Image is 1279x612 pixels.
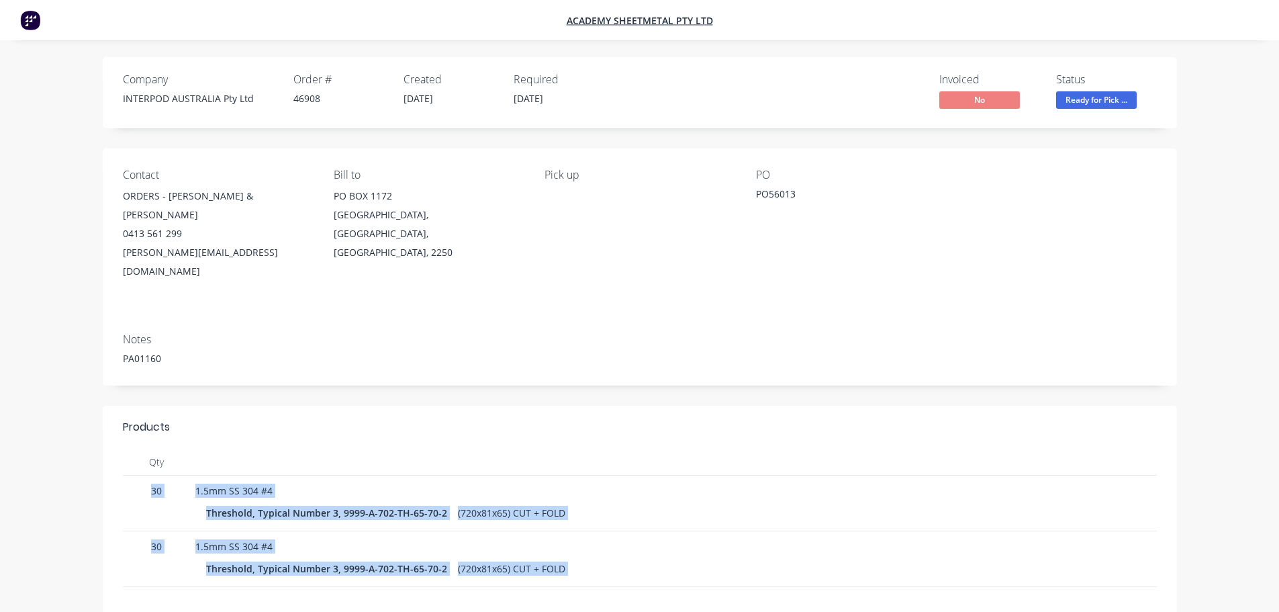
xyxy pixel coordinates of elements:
span: No [939,91,1020,108]
div: PO BOX 1172 [334,187,523,206]
div: PO [756,169,945,181]
div: (720x81x65) CUT + FOLD [453,503,571,523]
div: PO56013 [756,187,924,206]
span: [DATE] [514,92,543,105]
div: PA01160 [123,351,1157,365]
div: Contact [123,169,312,181]
img: Factory [20,10,40,30]
a: Academy Sheetmetal Pty Ltd [567,14,713,27]
div: Threshold, Typical Number 3, 9999-A-702-TH-65-70-2 [206,503,453,523]
div: PO BOX 1172[GEOGRAPHIC_DATA], [GEOGRAPHIC_DATA], [GEOGRAPHIC_DATA], 2250 [334,187,523,262]
div: Required [514,73,608,86]
div: 0413 561 299 [123,224,312,243]
div: (720x81x65) CUT + FOLD [453,559,571,578]
div: 46908 [293,91,387,105]
div: INTERPOD AUSTRALIA Pty Ltd [123,91,277,105]
div: [GEOGRAPHIC_DATA], [GEOGRAPHIC_DATA], [GEOGRAPHIC_DATA], 2250 [334,206,523,262]
span: Ready for Pick ... [1056,91,1137,108]
div: Bill to [334,169,523,181]
div: Notes [123,333,1157,346]
div: [PERSON_NAME][EMAIL_ADDRESS][DOMAIN_NAME] [123,243,312,281]
span: 1.5mm SS 304 #4 [195,540,273,553]
div: Order # [293,73,387,86]
div: ORDERS - [PERSON_NAME] & [PERSON_NAME]0413 561 299[PERSON_NAME][EMAIL_ADDRESS][DOMAIN_NAME] [123,187,312,281]
span: 30 [128,539,185,554]
div: Created [404,73,498,86]
div: Status [1056,73,1157,86]
span: 30 [128,484,185,498]
div: Pick up [544,169,734,181]
span: 1.5mm SS 304 #4 [195,484,273,497]
div: Products [123,419,170,435]
div: Company [123,73,277,86]
div: Invoiced [939,73,1040,86]
div: Qty [123,449,190,476]
span: [DATE] [404,92,433,105]
div: ORDERS - [PERSON_NAME] & [PERSON_NAME] [123,187,312,224]
div: Threshold, Typical Number 3, 9999-A-702-TH-65-70-2 [206,559,453,578]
